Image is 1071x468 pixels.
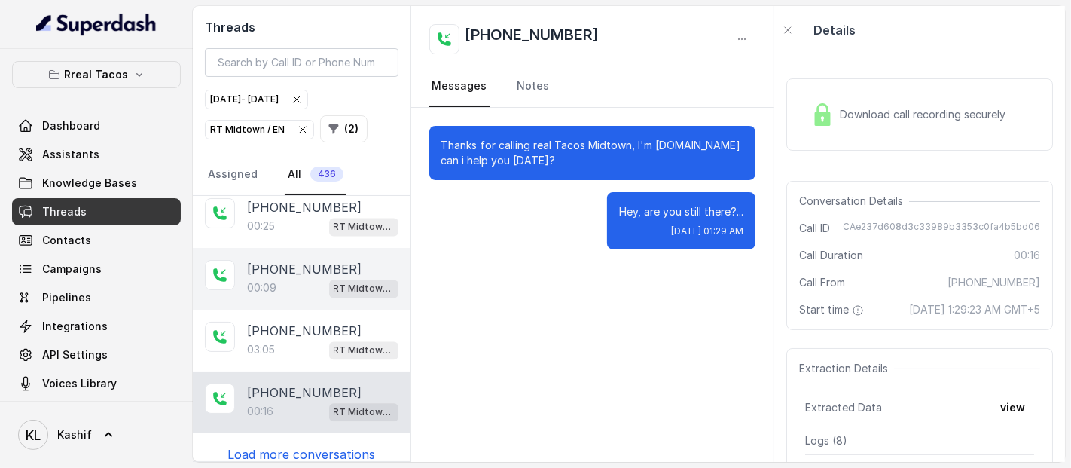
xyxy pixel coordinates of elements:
span: Start time [799,302,867,317]
a: Assigned [205,154,261,195]
span: Download call recording securely [840,107,1011,122]
a: Notes [514,66,553,107]
p: 00:09 [247,280,276,295]
span: Campaigns [42,262,102,277]
p: Thanks for calling real Tacos Midtown, I'm [DOMAIN_NAME] can i help you [DATE]? [441,138,744,168]
span: Assistants [42,147,99,162]
span: Call Duration [799,248,863,263]
a: Messages [429,66,490,107]
h2: Threads [205,18,398,36]
span: [DATE] 1:29:23 AM GMT+5 [909,302,1040,317]
nav: Tabs [429,66,756,107]
button: RT Midtown / EN [205,120,314,139]
p: RT Midtown / EN [334,405,394,420]
p: RT Midtown / EN [334,343,394,358]
a: Contacts [12,227,181,254]
span: Dashboard [42,118,100,133]
img: light.svg [36,12,157,36]
p: Load more conversations [227,445,375,463]
a: Knowledge Bases [12,170,181,197]
a: Threads [12,198,181,225]
p: [PHONE_NUMBER] [247,384,362,402]
a: All436 [285,154,346,195]
span: CAe237d608d3c33989b3353c0fa4b5bd06 [843,221,1040,236]
span: [PHONE_NUMBER] [947,275,1040,290]
p: Details [813,21,856,39]
p: Hey, are you still there?... [619,204,743,219]
span: Call ID [799,221,830,236]
span: Call From [799,275,845,290]
p: RT Midtown / EN [334,281,394,296]
span: 436 [310,167,343,182]
img: Lock Icon [811,103,834,126]
span: [DATE] 01:29 AM [671,225,743,237]
p: 03:05 [247,342,275,357]
p: [PHONE_NUMBER] [247,260,362,278]
a: Integrations [12,313,181,340]
p: [PHONE_NUMBER] [247,198,362,216]
button: (2) [320,115,368,142]
span: Voices Library [42,376,117,391]
p: Logs ( 8 ) [805,433,1034,448]
span: Contacts [42,233,91,248]
p: 00:16 [247,404,273,419]
div: [DATE] - [DATE] [210,92,303,107]
button: [DATE]- [DATE] [205,90,308,109]
a: Kashif [12,414,181,456]
span: API Settings [42,347,108,362]
a: Pipelines [12,284,181,311]
span: Knowledge Bases [42,176,137,191]
a: Assistants [12,141,181,168]
button: view [991,394,1034,421]
input: Search by Call ID or Phone Number [205,48,398,77]
a: Voices Library [12,370,181,397]
p: [PHONE_NUMBER] [247,322,362,340]
span: Threads [42,204,87,219]
a: API Settings [12,341,181,369]
span: Kashif [57,427,92,442]
span: Pipelines [42,290,91,305]
span: Conversation Details [799,194,909,209]
p: Rreal Tacos [65,66,129,84]
span: 00:16 [1014,248,1040,263]
a: Dashboard [12,112,181,139]
span: Extraction Details [799,361,894,376]
div: RT Midtown / EN [210,122,309,137]
span: Integrations [42,319,108,334]
span: Extracted Data [805,400,882,415]
button: Rreal Tacos [12,61,181,88]
a: Campaigns [12,255,181,283]
p: 00:25 [247,219,275,234]
p: RT Midtown / EN [334,219,394,234]
h2: [PHONE_NUMBER] [465,24,600,54]
text: KL [26,427,41,443]
nav: Tabs [205,154,398,195]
